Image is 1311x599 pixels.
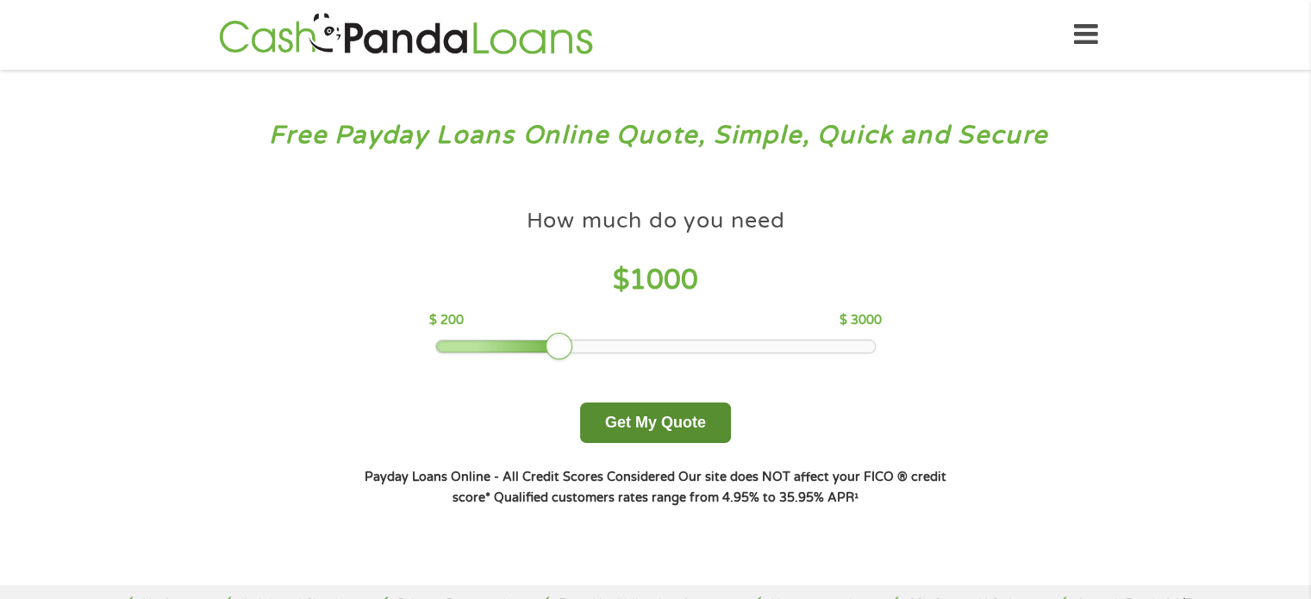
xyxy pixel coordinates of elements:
[365,470,675,484] strong: Payday Loans Online - All Credit Scores Considered
[214,10,598,59] img: GetLoanNow Logo
[629,264,698,296] span: 1000
[429,263,882,298] h4: $
[527,207,785,235] h4: How much do you need
[50,120,1262,152] h3: Free Payday Loans Online Quote, Simple, Quick and Secure
[840,311,882,330] p: $ 3000
[453,470,946,505] strong: Our site does NOT affect your FICO ® credit score*
[580,402,731,443] button: Get My Quote
[429,311,464,330] p: $ 200
[494,490,858,505] strong: Qualified customers rates range from 4.95% to 35.95% APR¹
